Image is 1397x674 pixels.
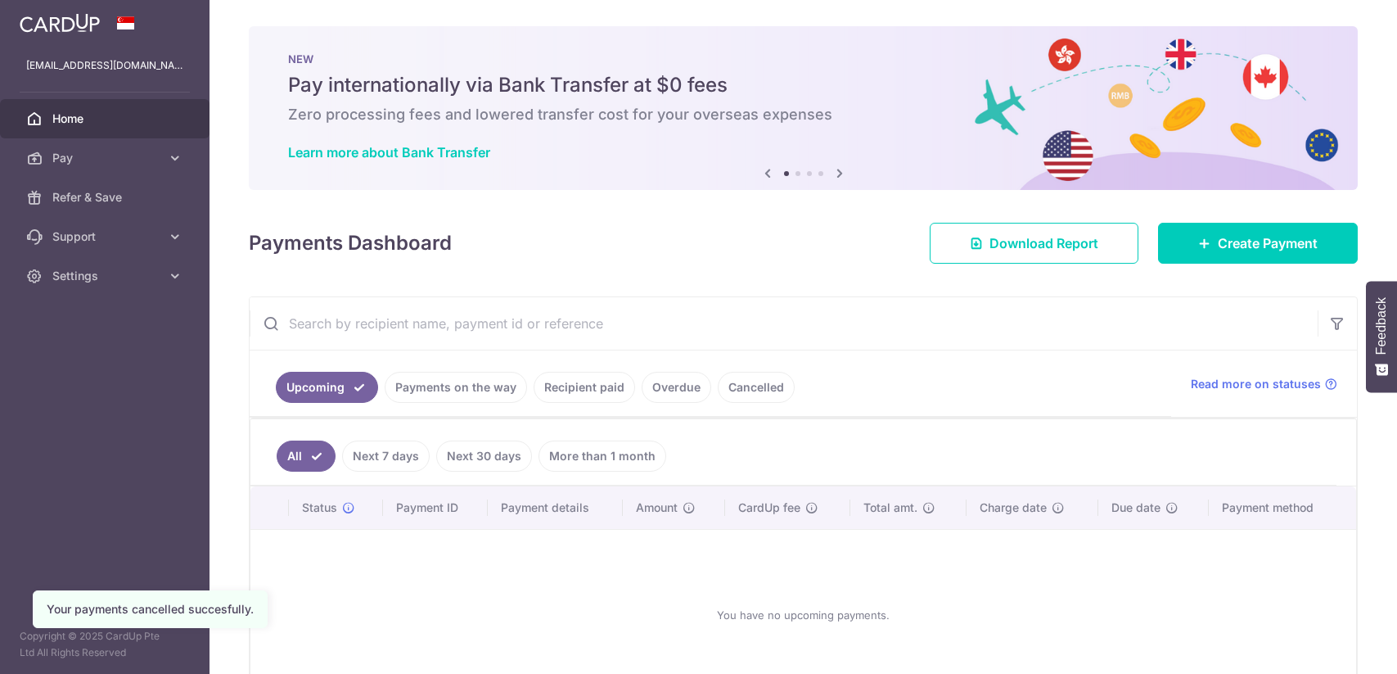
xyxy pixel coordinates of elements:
[1111,500,1160,516] span: Due date
[989,233,1098,253] span: Download Report
[342,441,430,472] a: Next 7 days
[1191,376,1337,392] a: Read more on statuses
[738,500,800,516] span: CardUp fee
[1158,223,1358,264] a: Create Payment
[636,500,678,516] span: Amount
[250,297,1318,350] input: Search by recipient name, payment id or reference
[52,228,160,245] span: Support
[930,223,1138,264] a: Download Report
[1191,376,1321,392] span: Read more on statuses
[249,228,452,258] h4: Payments Dashboard
[26,57,183,74] p: [EMAIL_ADDRESS][DOMAIN_NAME]
[385,372,527,403] a: Payments on the way
[718,372,795,403] a: Cancelled
[436,441,532,472] a: Next 30 days
[642,372,711,403] a: Overdue
[52,111,160,127] span: Home
[288,52,1318,66] p: NEW
[1374,297,1389,355] span: Feedback
[288,144,490,161] a: Learn more about Bank Transfer
[288,72,1318,98] h5: Pay internationally via Bank Transfer at $0 fees
[302,500,337,516] span: Status
[1218,233,1318,253] span: Create Payment
[47,601,254,617] div: Your payments cancelled succesfully.
[1291,625,1381,666] iframe: Opens a widget where you can find more information
[277,441,336,472] a: All
[20,13,100,33] img: CardUp
[383,486,488,529] th: Payment ID
[52,268,160,284] span: Settings
[534,372,635,403] a: Recipient paid
[980,500,1047,516] span: Charge date
[249,26,1358,190] img: Bank transfer banner
[488,486,624,529] th: Payment details
[276,372,378,403] a: Upcoming
[1366,281,1397,392] button: Feedback - Show survey
[52,189,160,206] span: Refer & Save
[863,500,917,516] span: Total amt.
[1209,486,1356,529] th: Payment method
[288,105,1318,124] h6: Zero processing fees and lowered transfer cost for your overseas expenses
[539,441,666,472] a: More than 1 month
[52,150,160,166] span: Pay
